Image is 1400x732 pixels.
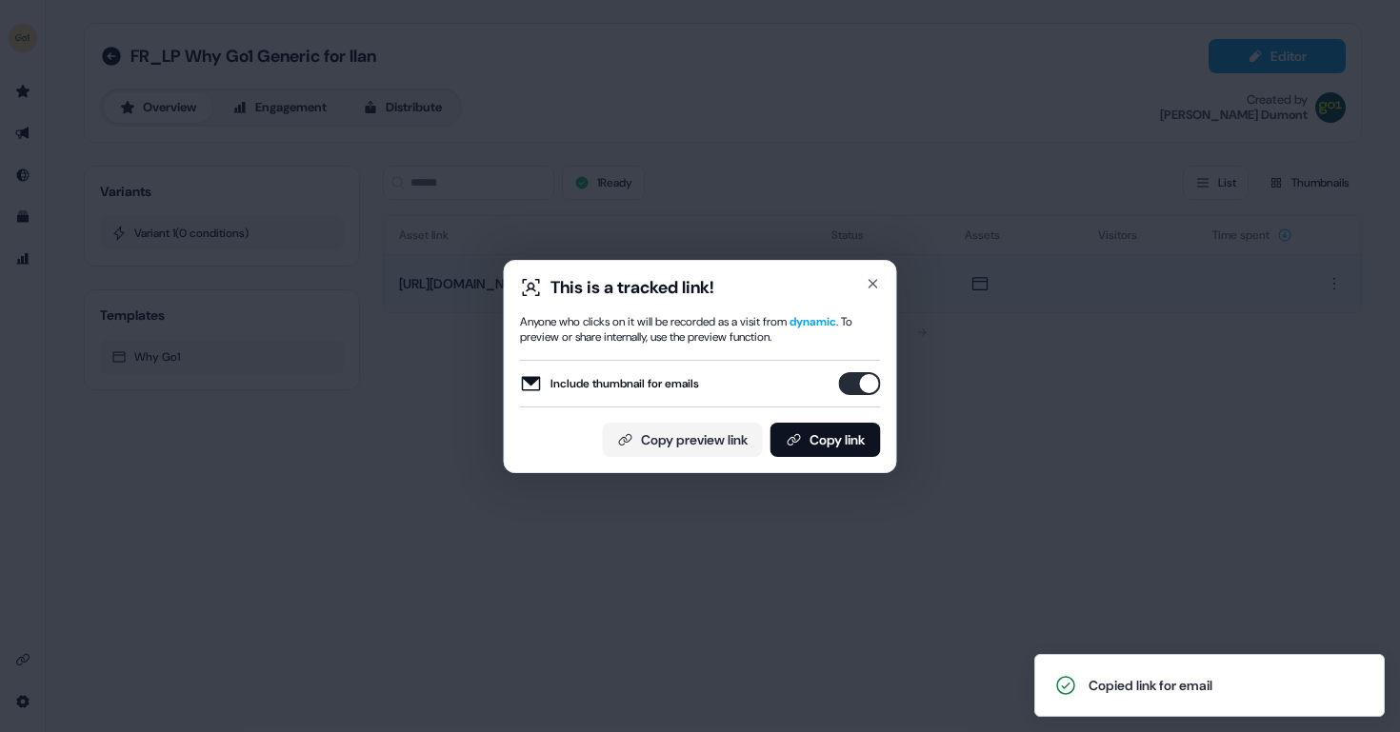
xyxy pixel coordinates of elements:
[550,276,714,299] div: This is a tracked link!
[520,372,699,395] label: Include thumbnail for emails
[603,423,763,457] button: Copy preview link
[790,314,836,329] span: dynamic
[1089,676,1212,695] div: Copied link for email
[520,314,881,345] div: Anyone who clicks on it will be recorded as a visit from . To preview or share internally, use th...
[770,423,881,457] button: Copy link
